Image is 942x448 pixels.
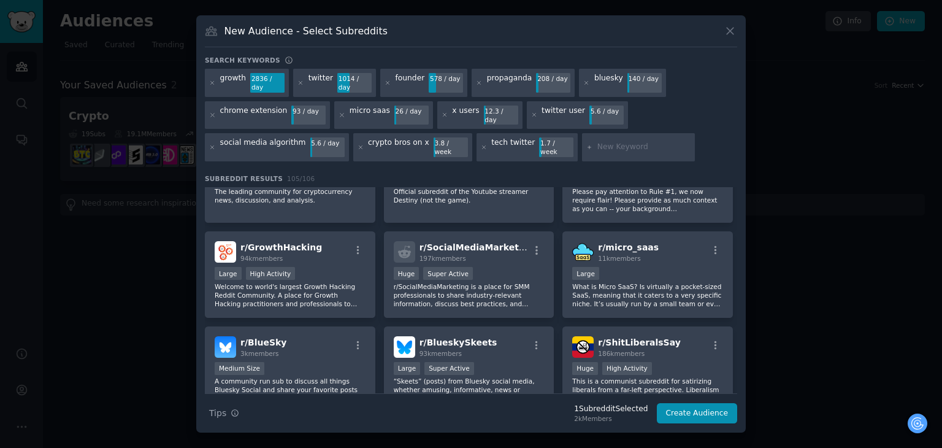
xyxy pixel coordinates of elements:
[246,267,296,280] div: High Activity
[394,377,545,403] p: “Skeets” (posts) from Bluesky social media, whether amusing, informative, news or whatever. Anima...
[394,362,421,375] div: Large
[215,377,366,403] p: A community run sub to discuss all things Bluesky Social and share your favorite posts from the p...
[394,106,429,117] div: 26 / day
[572,267,599,280] div: Large
[572,377,723,403] p: This is a communist subreddit for satirizing liberals from a far-left perspective. Liberalism is ...
[602,362,652,375] div: High Activity
[491,137,535,157] div: tech twitter
[287,175,315,182] span: 105 / 106
[536,73,570,84] div: 208 / day
[205,56,280,64] h3: Search keywords
[452,106,479,125] div: x users
[240,338,286,347] span: r/ BlueSky
[220,137,306,157] div: social media algorithm
[572,241,594,263] img: micro_saas
[291,106,326,117] div: 93 / day
[368,137,429,157] div: crypto bros on x
[220,73,247,93] div: growth
[429,73,463,84] div: 578 / day
[574,404,648,415] div: 1 Subreddit Selected
[215,282,366,308] p: Welcome to world's largest Growth Hacking Reddit Community. A place for Growth Hacking practition...
[419,338,497,347] span: r/ BlueskySkeets
[598,255,640,262] span: 11k members
[240,350,279,357] span: 3k members
[350,106,390,125] div: micro saas
[419,255,466,262] span: 197k members
[205,174,283,183] span: Subreddit Results
[394,282,545,308] p: r/SocialMediaMarketing is a place for SMM professionals to share industry-relevant information, d...
[572,362,598,375] div: Huge
[598,338,681,347] span: r/ ShitLiberalsSay
[572,282,723,308] p: What is Micro SaaS? Is virtually a pocket-sized SaaS, meaning that it caters to a very specific n...
[594,73,623,93] div: bluesky
[597,142,691,153] input: New Keyword
[240,255,283,262] span: 94k members
[598,350,645,357] span: 186k members
[224,25,388,37] h3: New Audience - Select Subreddits
[572,187,723,213] p: Please pay attention to Rule #1, we now require flair! Please provide as much context as you can ...
[574,414,648,423] div: 2k Members
[484,106,518,125] div: 12.3 / day
[396,73,425,93] div: founder
[419,242,534,252] span: r/ SocialMediaMarketing
[572,336,594,358] img: ShitLiberalsSay
[394,187,545,204] p: Official subreddit of the Youtube streamer Destiny (not the game).
[310,137,345,149] div: 5.6 / day
[598,242,659,252] span: r/ micro_saas
[423,267,473,280] div: Super Active
[394,336,415,358] img: BlueskySkeets
[434,137,468,157] div: 3.8 / week
[215,187,366,204] p: The leading community for cryptocurrency news, discussion, and analysis.
[205,403,243,424] button: Tips
[240,242,322,252] span: r/ GrowthHacking
[337,73,372,93] div: 1014 / day
[394,267,419,280] div: Huge
[627,73,662,84] div: 140 / day
[542,106,585,125] div: twitter user
[419,350,462,357] span: 93k members
[308,73,333,93] div: twitter
[209,407,226,420] span: Tips
[589,106,624,117] div: 5.6 / day
[657,403,738,424] button: Create Audience
[487,73,532,93] div: propaganda
[215,267,242,280] div: Large
[250,73,285,93] div: 2836 / day
[220,106,288,125] div: chrome extension
[215,362,264,375] div: Medium Size
[215,336,236,358] img: BlueSky
[539,137,573,157] div: 1.7 / week
[424,362,474,375] div: Super Active
[215,241,236,263] img: GrowthHacking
